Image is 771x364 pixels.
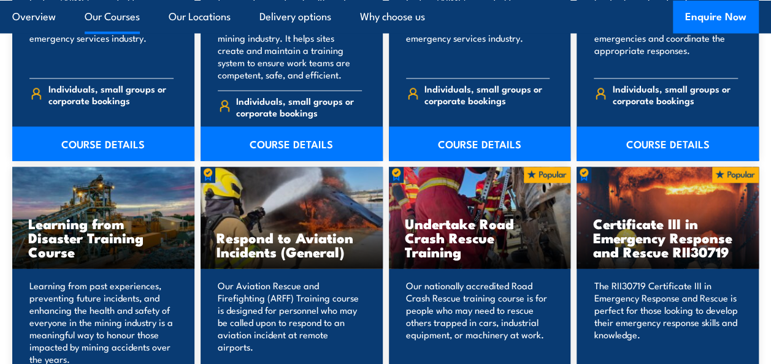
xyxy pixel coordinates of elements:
[577,127,759,161] a: COURSE DETAILS
[236,95,361,118] span: Individuals, small groups or corporate bookings
[48,83,174,106] span: Individuals, small groups or corporate bookings
[389,127,571,161] a: COURSE DETAILS
[593,216,743,259] h3: Certificate III in Emergency Response and Rescue RII30719
[424,83,550,106] span: Individuals, small groups or corporate bookings
[201,127,383,161] a: COURSE DETAILS
[217,230,367,259] h3: Respond to Aviation Incidents (General)
[613,83,738,106] span: Individuals, small groups or corporate bookings
[28,216,178,259] h3: Learning from Disaster Training Course
[405,216,555,259] h3: Undertake Road Crash Rescue Training
[12,127,194,161] a: COURSE DETAILS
